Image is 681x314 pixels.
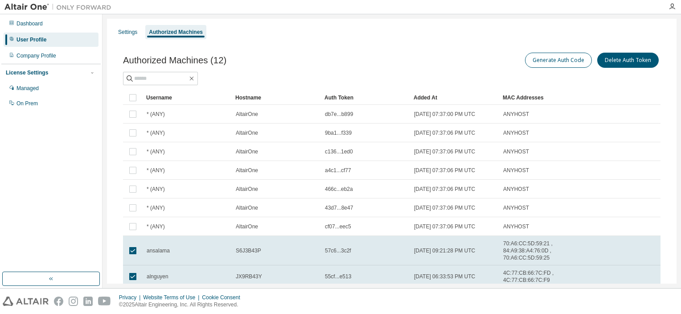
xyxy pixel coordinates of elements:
img: instagram.svg [69,297,78,306]
span: [DATE] 06:33:53 PM UTC [414,273,475,280]
span: [DATE] 07:37:06 PM UTC [414,186,475,193]
button: Delete Auth Token [597,53,659,68]
span: AltairOne [236,111,258,118]
button: Generate Auth Code [525,53,592,68]
span: ANYHOST [503,223,529,230]
span: * (ANY) [147,186,165,193]
span: 70:A6:CC:5D:59:21 , 84:A9:38:A4:76:0D , 70:A6:CC:5D:59:25 [503,240,562,261]
span: * (ANY) [147,223,165,230]
div: Cookie Consent [202,294,245,301]
p: © 2025 Altair Engineering, Inc. All Rights Reserved. [119,301,246,309]
div: Authorized Machines [149,29,203,36]
span: AltairOne [236,148,258,155]
div: Privacy [119,294,143,301]
span: 55cf...e513 [325,273,351,280]
span: * (ANY) [147,148,165,155]
span: AltairOne [236,186,258,193]
span: AltairOne [236,204,258,211]
span: db7e...b899 [325,111,353,118]
span: [DATE] 07:37:06 PM UTC [414,204,475,211]
span: * (ANY) [147,167,165,174]
span: AltairOne [236,129,258,136]
img: Altair One [4,3,116,12]
div: Auth Token [324,91,406,105]
img: facebook.svg [54,297,63,306]
span: ANYHOST [503,186,529,193]
span: [DATE] 07:37:06 PM UTC [414,223,475,230]
div: Hostname [235,91,317,105]
span: cf07...eec5 [325,223,351,230]
span: ANYHOST [503,129,529,136]
div: License Settings [6,69,48,76]
img: youtube.svg [98,297,111,306]
span: alnguyen [147,273,168,280]
span: [DATE] 07:37:06 PM UTC [414,129,475,136]
span: [DATE] 09:21:28 PM UTC [414,247,475,254]
span: 4C:77:CB:66:7C:FD , 4C:77:CB:66:7C:F9 [503,269,562,284]
span: ANYHOST [503,204,529,211]
span: a4c1...cf77 [325,167,351,174]
span: * (ANY) [147,111,165,118]
span: 9ba1...f339 [325,129,352,136]
span: ansalama [147,247,170,254]
div: Company Profile [16,52,56,59]
div: Managed [16,85,39,92]
span: Authorized Machines (12) [123,55,226,66]
div: User Profile [16,36,46,43]
span: JX9RB43Y [236,273,262,280]
div: Username [146,91,228,105]
span: ANYHOST [503,111,529,118]
span: [DATE] 07:37:06 PM UTC [414,167,475,174]
div: Website Terms of Use [143,294,202,301]
span: ANYHOST [503,167,529,174]
span: 57c6...3c2f [325,247,351,254]
span: S6J3B43P [236,247,261,254]
span: AltairOne [236,167,258,174]
span: 43d7...8e47 [325,204,353,211]
div: Added At [414,91,496,105]
img: linkedin.svg [83,297,93,306]
span: * (ANY) [147,204,165,211]
img: altair_logo.svg [3,297,49,306]
span: ANYHOST [503,148,529,155]
span: [DATE] 07:37:00 PM UTC [414,111,475,118]
span: [DATE] 07:37:06 PM UTC [414,148,475,155]
span: * (ANY) [147,129,165,136]
div: Dashboard [16,20,43,27]
span: AltairOne [236,223,258,230]
span: 466c...eb2a [325,186,353,193]
div: On Prem [16,100,38,107]
span: c136...1ed0 [325,148,353,155]
div: Settings [118,29,137,36]
div: MAC Addresses [503,91,562,105]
